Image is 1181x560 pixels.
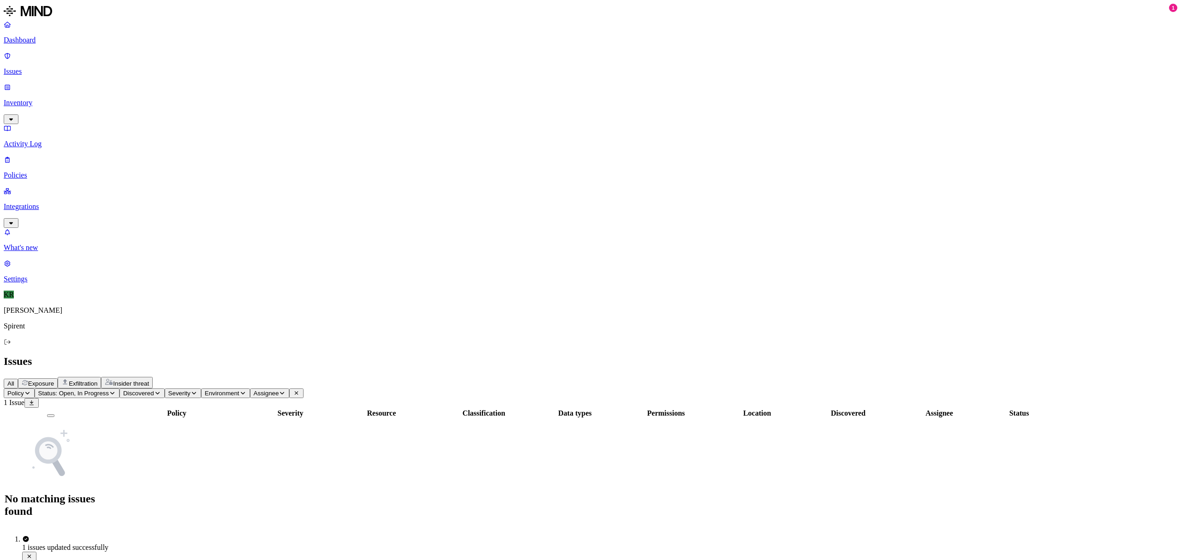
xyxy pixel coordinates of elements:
[23,426,78,482] img: NoSearchResult.svg
[4,4,1177,20] a: MIND
[4,322,1177,330] p: Spirent
[69,380,97,387] span: Exfiltration
[254,390,279,397] span: Assignee
[986,409,1053,417] div: Status
[895,409,984,417] div: Assignee
[4,187,1177,226] a: Integrations
[4,259,1177,283] a: Settings
[113,380,149,387] span: Insider threat
[123,390,154,397] span: Discovered
[1169,4,1177,12] div: 1
[257,409,324,417] div: Severity
[4,52,1177,76] a: Issues
[4,228,1177,252] a: What's new
[22,543,1177,552] div: 1 issues updated successfully
[7,380,14,387] span: All
[38,390,109,397] span: Status: Open, In Progress
[4,67,1177,76] p: Issues
[4,291,14,298] span: KR
[4,203,1177,211] p: Integrations
[47,414,54,417] button: Select all
[4,171,1177,179] p: Policies
[4,20,1177,44] a: Dashboard
[28,380,54,387] span: Exposure
[205,390,239,397] span: Environment
[4,399,24,406] span: 1 Issue
[4,355,1177,368] h2: Issues
[4,124,1177,148] a: Activity Log
[4,4,52,18] img: MIND
[439,409,528,417] div: Classification
[4,140,1177,148] p: Activity Log
[621,409,710,417] div: Permissions
[98,409,255,417] div: Policy
[804,409,893,417] div: Discovered
[4,36,1177,44] p: Dashboard
[4,244,1177,252] p: What's new
[712,409,801,417] div: Location
[531,409,620,417] div: Data types
[168,390,191,397] span: Severity
[326,409,437,417] div: Resource
[4,83,1177,123] a: Inventory
[7,390,24,397] span: Policy
[4,275,1177,283] p: Settings
[5,493,97,518] h1: No matching issues found
[4,99,1177,107] p: Inventory
[4,155,1177,179] a: Policies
